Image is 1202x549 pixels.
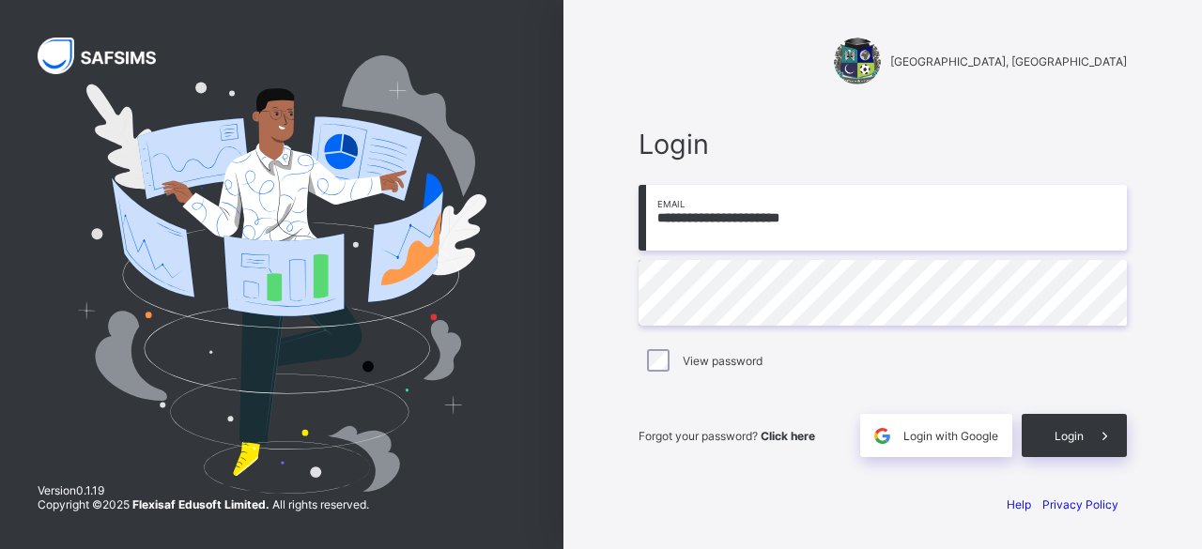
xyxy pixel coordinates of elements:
[132,497,270,511] strong: Flexisaf Edusoft Limited.
[1007,497,1031,511] a: Help
[903,429,998,443] span: Login with Google
[38,38,178,74] img: SAFSIMS Logo
[761,429,815,443] a: Click here
[639,128,1127,160] span: Login
[1042,497,1118,511] a: Privacy Policy
[1055,429,1084,443] span: Login
[890,54,1127,69] span: [GEOGRAPHIC_DATA], [GEOGRAPHIC_DATA]
[639,429,815,443] span: Forgot your password?
[38,497,369,511] span: Copyright © 2025 All rights reserved.
[683,354,763,368] label: View password
[871,425,893,447] img: google.396cfc9801f0270233282035f929180a.svg
[38,483,369,497] span: Version 0.1.19
[77,55,485,495] img: Hero Image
